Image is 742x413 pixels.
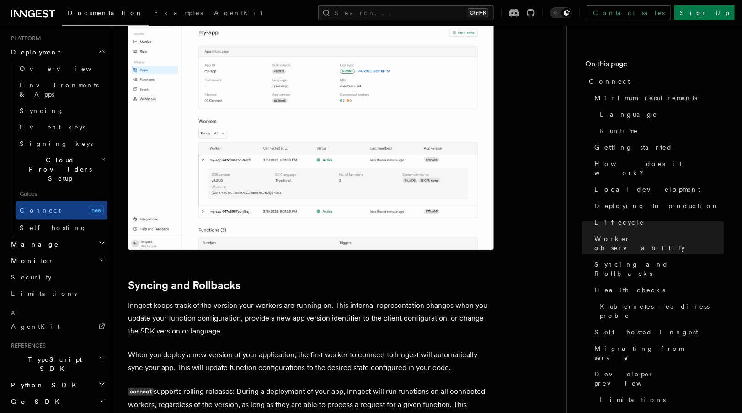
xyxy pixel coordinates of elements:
a: Worker observability [591,231,724,256]
span: Environments & Apps [20,81,99,98]
button: Cloud Providers Setup [16,152,107,187]
span: Manage [7,240,59,249]
span: TypeScript SDK [7,355,99,373]
span: Health checks [594,285,665,295]
span: AI [7,309,17,316]
span: Overview [20,65,114,72]
img: App worker observability [128,4,494,250]
span: Language [600,110,657,119]
span: Getting started [594,143,673,152]
a: Event keys [16,119,107,135]
p: Inngest keeps track of the version your workers are running on. This internal representation chan... [128,299,494,338]
span: Signing keys [20,140,93,147]
a: Sign Up [674,5,735,20]
a: AgentKit [208,3,268,25]
span: AgentKit [214,9,262,16]
span: Go SDK [7,397,65,406]
a: Developer preview [591,366,724,392]
span: Examples [154,9,203,16]
h4: On this page [585,59,724,73]
button: Manage [7,236,107,252]
span: Event keys [20,123,85,131]
button: Deployment [7,44,107,60]
span: new [89,205,104,216]
a: Language [596,106,724,123]
span: Platform [7,35,41,42]
span: Connect [20,207,61,214]
span: Limitations [11,290,77,297]
button: Go SDK [7,393,107,410]
button: Monitor [7,252,107,269]
kbd: Ctrl+K [468,8,488,17]
a: Connectnew [16,201,107,220]
a: Runtime [596,123,724,139]
a: Self hosting [16,220,107,236]
span: How does it work? [594,159,724,177]
span: Documentation [68,9,143,16]
span: Migrating from serve [594,344,724,362]
a: Syncing [16,102,107,119]
div: Deployment [7,60,107,236]
span: Deployment [7,48,60,57]
span: References [7,342,46,349]
span: Deploying to production [594,201,719,210]
a: Examples [149,3,208,25]
a: Environments & Apps [16,77,107,102]
span: Connect [589,77,630,86]
span: Cloud Providers Setup [16,156,101,183]
a: Self hosted Inngest [591,324,724,340]
span: Security [11,274,52,281]
a: Overview [16,60,107,77]
a: Security [7,269,107,285]
a: Syncing and Rollbacks [591,256,724,282]
a: Minimum requirements [591,90,724,106]
a: Limitations [7,285,107,302]
span: Local development [594,185,700,194]
a: Health checks [591,282,724,298]
span: Limitations [600,395,666,404]
button: Toggle dark mode [550,7,572,18]
span: AgentKit [11,323,59,330]
span: Syncing [20,107,64,114]
a: Getting started [591,139,724,156]
a: Kubernetes readiness probe [596,298,724,324]
a: Connect [585,73,724,90]
button: TypeScript SDK [7,351,107,377]
span: Python SDK [7,381,82,390]
a: Local development [591,181,724,198]
a: AgentKit [7,318,107,335]
a: How does it work? [591,156,724,181]
a: Migrating from serve [591,340,724,366]
a: Documentation [62,3,149,26]
span: Self hosting [20,224,87,231]
a: Limitations [596,392,724,408]
span: Minimum requirements [594,93,697,102]
span: Lifecycle [594,218,644,227]
a: Deploying to production [591,198,724,214]
span: Runtime [600,126,638,135]
span: Kubernetes readiness probe [600,302,724,320]
p: When you deploy a new version of your application, the first worker to connect to Inngest will au... [128,349,494,374]
span: Syncing and Rollbacks [594,260,724,278]
span: Self hosted Inngest [594,327,698,337]
button: Python SDK [7,377,107,393]
span: Monitor [7,256,54,265]
a: Signing keys [16,135,107,152]
button: Search...Ctrl+K [318,5,494,20]
span: Developer preview [594,370,724,388]
a: Syncing and Rollbacks [128,279,240,292]
a: Contact sales [587,5,671,20]
span: Guides [16,187,107,201]
a: Lifecycle [591,214,724,231]
span: Worker observability [594,234,724,252]
code: connect [128,388,154,396]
